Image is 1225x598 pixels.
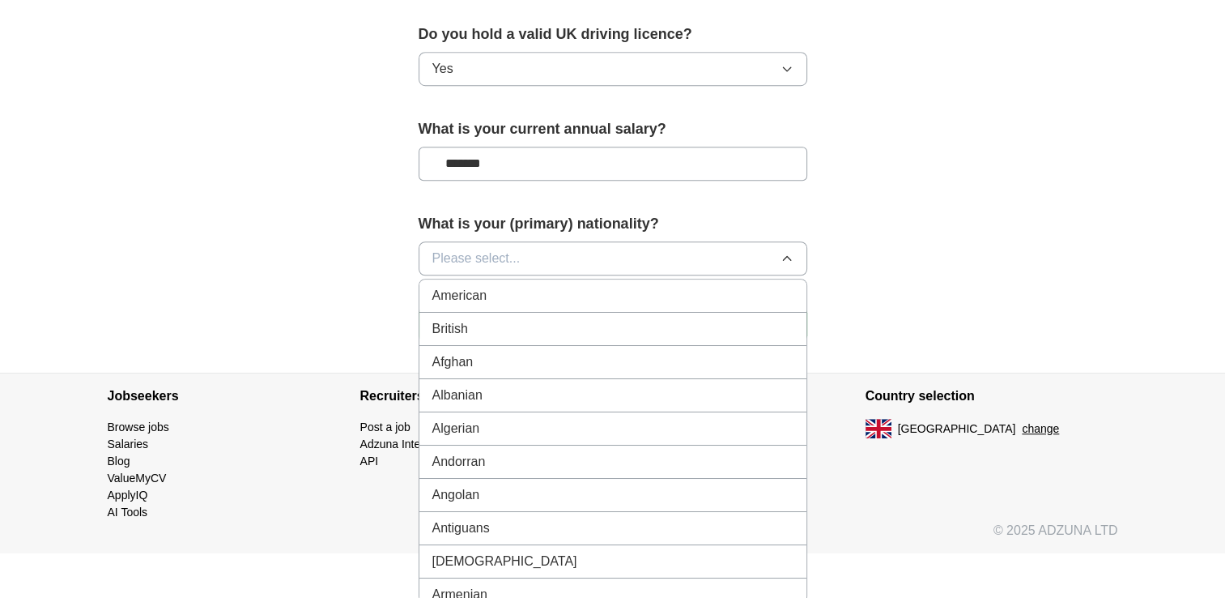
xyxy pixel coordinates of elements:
[432,386,483,405] span: Albanian
[360,421,410,434] a: Post a job
[898,421,1016,438] span: [GEOGRAPHIC_DATA]
[360,438,459,451] a: Adzuna Intelligence
[866,419,891,438] img: UK flag
[419,118,807,140] label: What is your current annual salary?
[419,52,807,86] button: Yes
[419,23,807,45] label: Do you hold a valid UK driving licence?
[432,319,468,339] span: British
[432,452,486,472] span: Andorran
[108,489,148,502] a: ApplyIQ
[108,455,130,468] a: Blog
[108,421,169,434] a: Browse jobs
[432,419,480,438] span: Algerian
[95,521,1131,553] div: © 2025 ADZUNA LTD
[432,519,490,538] span: Antiguans
[360,455,379,468] a: API
[419,213,807,235] label: What is your (primary) nationality?
[1022,421,1059,438] button: change
[432,352,474,372] span: Afghan
[432,59,453,79] span: Yes
[108,438,149,451] a: Salaries
[432,286,487,305] span: American
[432,249,521,268] span: Please select...
[866,374,1118,419] h4: Country selection
[108,472,167,485] a: ValueMyCV
[108,506,148,519] a: AI Tools
[419,241,807,276] button: Please select...
[432,552,577,571] span: [DEMOGRAPHIC_DATA]
[432,485,480,505] span: Angolan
